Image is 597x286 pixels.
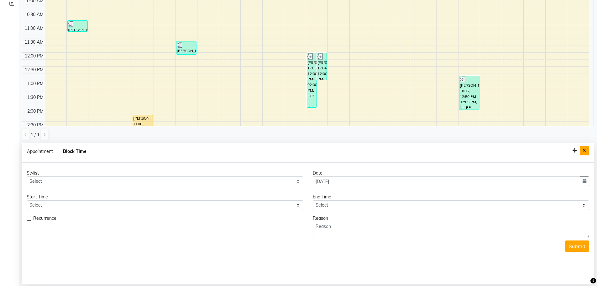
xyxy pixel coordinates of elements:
[60,146,89,157] span: Block Time
[26,94,45,101] div: 1:30 PM
[27,170,303,176] div: Stylist
[23,39,45,46] div: 11:30 AM
[313,176,580,186] input: yyyy-mm-dd
[176,41,196,54] div: [PERSON_NAME], TK02, 11:35 AM-12:05 PM, BA - Bridal Advance
[24,53,45,59] div: 12:00 PM
[317,53,327,80] div: [PERSON_NAME], TK04, 12:00 PM-01:00 PM, HCG - Hair Cut by Senior Hair Stylist
[307,53,317,107] div: [PERSON_NAME], TK03, 12:00 PM-02:00 PM, HCG - Hair Cut by Senior Hair Stylist,H-SPA - Essence hai...
[27,194,303,200] div: Start Time
[580,146,589,155] button: Close
[31,132,39,138] span: 1 / 1
[459,76,479,110] div: [PERSON_NAME], TK05, 12:50 PM-02:05 PM, NL-PP - Power Polish (Shellac),NL-ART - Nail Art
[23,25,45,32] div: 11:00 AM
[23,11,45,18] div: 10:30 AM
[68,21,87,31] div: [PERSON_NAME], TK01, 10:50 AM-11:15 AM, TH-EB - Eyebrows,TH-UL - [GEOGRAPHIC_DATA],TH-FH - Forehead
[26,108,45,115] div: 2:00 PM
[313,194,589,200] div: End Time
[26,122,45,128] div: 2:30 PM
[133,115,153,170] div: [PERSON_NAME], TK06, 02:15 PM-04:15 PM, NanoP -L - Nanoplastia
[33,215,56,223] span: Recurrence
[24,67,45,73] div: 12:30 PM
[26,80,45,87] div: 1:00 PM
[313,170,589,176] div: Date
[313,215,589,222] div: Reason
[565,240,589,252] button: Submit
[27,148,53,154] span: Appointment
